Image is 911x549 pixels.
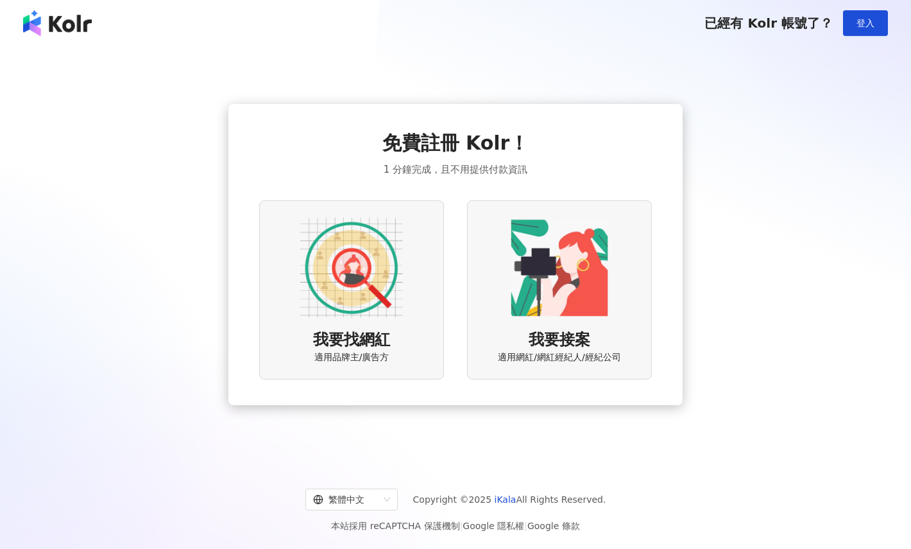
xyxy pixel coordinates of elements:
[384,162,527,177] span: 1 分鐘完成，且不用提供付款資訊
[843,10,888,36] button: 登入
[460,521,463,531] span: |
[23,10,92,36] img: logo
[463,521,524,531] a: Google 隱私權
[529,329,590,351] span: 我要接案
[498,351,620,364] span: 適用網紅/網紅經紀人/經紀公司
[313,489,379,510] div: 繁體中文
[314,351,389,364] span: 適用品牌主/廣告方
[508,216,611,319] img: KOL identity option
[413,492,606,507] span: Copyright © 2025 All Rights Reserved.
[524,521,527,531] span: |
[300,216,403,319] img: AD identity option
[856,18,874,28] span: 登入
[331,518,579,534] span: 本站採用 reCAPTCHA 保護機制
[495,494,516,505] a: iKala
[527,521,580,531] a: Google 條款
[313,329,390,351] span: 我要找網紅
[382,130,529,157] span: 免費註冊 Kolr！
[704,15,833,31] span: 已經有 Kolr 帳號了？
